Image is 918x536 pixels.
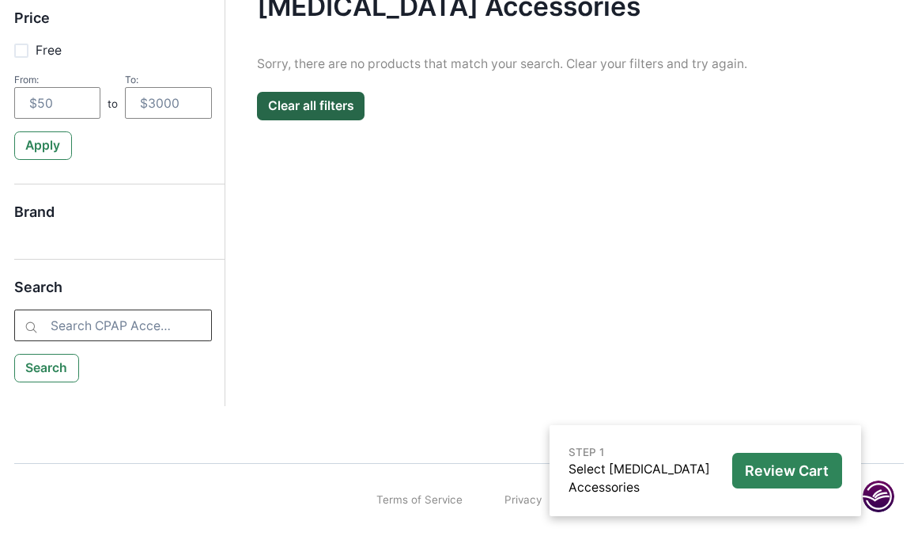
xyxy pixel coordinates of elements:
div: To: [125,74,212,86]
h5: Price [14,10,212,41]
button: Clear all filters [257,92,365,120]
button: Apply [14,131,72,160]
p: Review Cart [745,462,829,480]
p: to [108,96,118,119]
button: Review Cart [732,453,842,488]
input: Search CPAP Accessories [14,310,212,341]
div: From: [14,74,101,86]
button: Search [14,354,79,382]
h5: Brand [14,203,212,235]
a: Select [MEDICAL_DATA] Accessories [569,462,710,496]
p: STEP 1 [569,444,725,460]
a: Terms of Service [376,492,463,507]
h5: Search [14,279,212,310]
input: $3000 [125,87,212,119]
input: $50 [14,87,101,119]
p: Free [36,41,62,60]
a: Privacy [504,492,542,507]
p: Sorry, there are no products that match your search. Clear your filters and try again. [257,55,872,74]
